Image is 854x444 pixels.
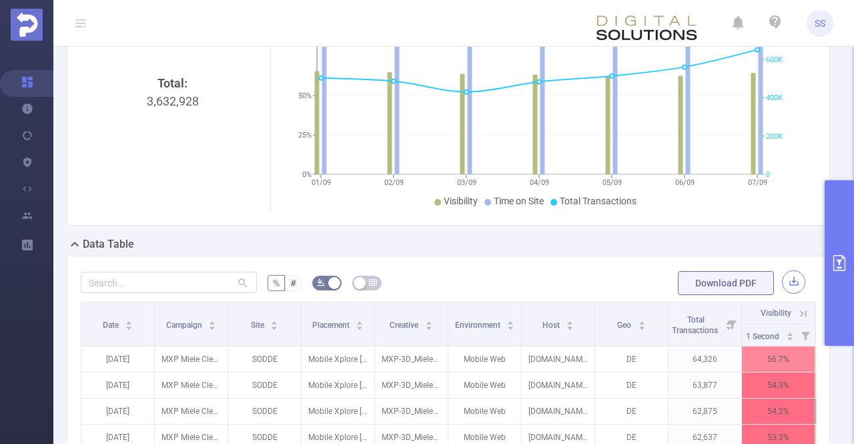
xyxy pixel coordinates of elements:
p: Mobile Web [448,399,521,424]
div: Sort [208,319,216,327]
h2: Data Table [83,236,134,252]
p: 62,875 [669,399,741,424]
p: MXP-3D_Miele_Cleaning_Q2_2025.zip [5459485] [375,347,448,372]
p: 56.7% [742,347,815,372]
i: icon: caret-up [786,330,793,335]
tspan: 04/09 [529,178,548,187]
i: icon: table [369,278,377,286]
tspan: 02/09 [384,178,403,187]
tspan: 200K [766,132,783,141]
p: DE [595,347,668,372]
button: Download PDF [678,271,774,295]
span: Creative [390,320,420,330]
p: [DATE] [81,373,154,398]
tspan: 0 [766,170,770,179]
i: icon: caret-down [125,324,133,328]
tspan: 03/09 [456,178,476,187]
p: DE [595,373,668,398]
i: icon: caret-up [507,319,514,323]
i: icon: caret-down [356,324,364,328]
i: Filter menu [796,324,815,346]
tspan: 07/09 [747,178,767,187]
div: Sort [356,319,364,327]
div: Sort [425,319,433,327]
p: MXP-3D_Miele_Cleaning_Q2_2025.zip [5459485] [375,399,448,424]
p: [DOMAIN_NAME] [522,373,594,398]
span: # [290,278,296,288]
span: Geo [617,320,633,330]
i: icon: caret-up [638,319,645,323]
p: [DOMAIN_NAME] [522,399,594,424]
i: icon: caret-down [271,324,278,328]
p: 64,326 [669,347,741,372]
i: icon: caret-up [566,319,574,323]
span: Placement [312,320,352,330]
i: icon: caret-down [566,324,574,328]
b: Total: [157,76,187,90]
i: icon: caret-up [209,319,216,323]
p: Mobile Web [448,347,521,372]
p: Mobile Xplore [[PHONE_NUMBER]] [302,373,374,398]
i: icon: caret-up [356,319,364,323]
i: icon: caret-up [125,319,133,323]
p: DE [595,399,668,424]
i: icon: caret-down [786,335,793,339]
span: Time on Site [494,196,544,206]
p: 54.2% [742,399,815,424]
span: Site [251,320,266,330]
p: Mobile Xplore [[PHONE_NUMBER]] [302,347,374,372]
span: Campaign [166,320,204,330]
div: Sort [786,330,794,339]
tspan: 25% [298,131,312,140]
span: Total Transactions [560,196,636,206]
p: Mobile Xplore [[PHONE_NUMBER]] [302,399,374,424]
tspan: 05/09 [602,178,621,187]
span: % [273,278,280,288]
p: MXP Miele Cleaning Precision [DATE]-[DATE] [284045] [155,399,228,424]
i: Filter menu [723,302,741,346]
div: Sort [566,319,574,327]
span: Host [542,320,562,330]
tspan: 400K [766,94,783,103]
p: Mobile Web [448,373,521,398]
span: 1 Second [746,332,781,341]
p: 54.3% [742,373,815,398]
div: Sort [270,319,278,327]
p: SODDE [228,373,301,398]
span: Environment [455,320,502,330]
p: MXP Miele Cleaning Precision [DATE]-[DATE] [284045] [155,373,228,398]
p: MXP Miele Cleaning Precision [DATE]-[DATE] [284045] [155,347,228,372]
i: icon: bg-colors [317,278,325,286]
i: icon: caret-down [209,324,216,328]
span: Visibility [444,196,478,206]
div: 3,632,928 [86,74,260,298]
tspan: 600K [766,55,783,64]
i: icon: caret-down [638,324,645,328]
p: [DATE] [81,399,154,424]
div: Sort [125,319,133,327]
p: [DATE] [81,347,154,372]
p: SODDE [228,347,301,372]
div: Sort [506,319,514,327]
span: Visibility [761,308,791,318]
p: MXP-3D_Miele_Cleaning_Q2_2025.zip [5459485] [375,373,448,398]
tspan: 06/09 [675,178,694,187]
tspan: 0% [302,170,312,179]
p: 63,877 [669,373,741,398]
span: SS [815,10,825,37]
i: icon: caret-down [425,324,432,328]
input: Search... [81,272,257,293]
span: Total Transactions [672,315,720,335]
p: [DOMAIN_NAME] [522,347,594,372]
span: Date [103,320,121,330]
i: icon: caret-down [507,324,514,328]
div: Sort [638,319,646,327]
p: SODDE [228,399,301,424]
tspan: 01/09 [311,178,330,187]
i: icon: caret-up [425,319,432,323]
i: icon: caret-up [271,319,278,323]
tspan: 50% [298,92,312,101]
img: Protected Media [11,9,43,41]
